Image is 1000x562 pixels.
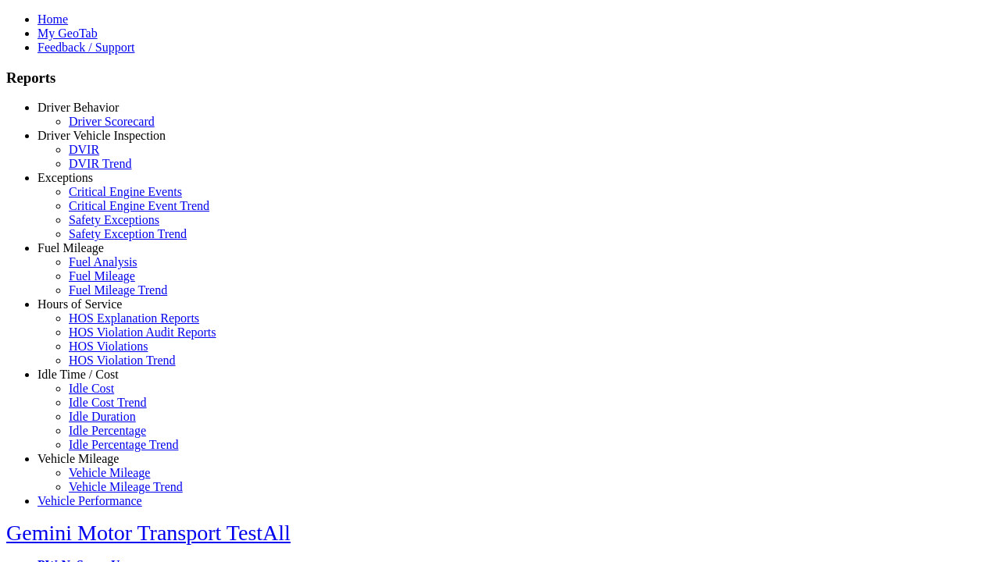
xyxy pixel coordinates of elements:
[69,340,148,353] a: HOS Violations
[37,27,98,40] a: My GeoTab
[69,466,150,479] a: Vehicle Mileage
[37,297,122,311] a: Hours of Service
[69,283,167,297] a: Fuel Mileage Trend
[6,69,994,87] h3: Reports
[69,354,176,367] a: HOS Violation Trend
[37,368,119,381] a: Idle Time / Cost
[37,101,119,114] a: Driver Behavior
[69,227,187,240] a: Safety Exception Trend
[37,41,134,54] a: Feedback / Support
[37,494,142,507] a: Vehicle Performance
[69,311,199,325] a: HOS Explanation Reports
[69,143,99,156] a: DVIR
[37,452,119,465] a: Vehicle Mileage
[69,157,131,170] a: DVIR Trend
[69,396,147,409] a: Idle Cost Trend
[69,255,137,269] a: Fuel Analysis
[37,171,93,184] a: Exceptions
[69,269,135,283] a: Fuel Mileage
[6,521,291,545] a: Gemini Motor Transport TestAll
[69,480,183,493] a: Vehicle Mileage Trend
[69,325,216,339] a: HOS Violation Audit Reports
[69,424,146,437] a: Idle Percentage
[69,199,209,212] a: Critical Engine Event Trend
[69,213,159,226] a: Safety Exceptions
[69,410,136,423] a: Idle Duration
[69,115,155,128] a: Driver Scorecard
[69,185,182,198] a: Critical Engine Events
[37,129,166,142] a: Driver Vehicle Inspection
[69,382,114,395] a: Idle Cost
[37,12,68,26] a: Home
[37,241,104,254] a: Fuel Mileage
[69,438,178,451] a: Idle Percentage Trend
